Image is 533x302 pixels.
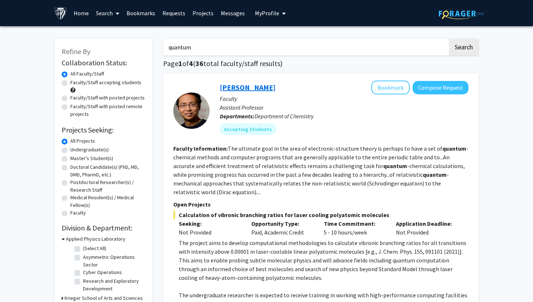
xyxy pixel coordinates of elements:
h3: Krieger School of Arts and Sciences [65,294,143,302]
span: Calculation of vibronic branching ratios for laser cooling polyatomic molecules [173,211,468,219]
p: Time Commitment: [324,219,385,228]
mat-chip: Accepting Students [220,123,276,135]
b: quantum [442,145,466,152]
a: Home [70,0,92,26]
h2: Division & Department: [62,224,145,232]
label: Doctoral Candidate(s) (PhD, MD, DMD, PharmD, etc.) [70,163,145,179]
button: Add Lan Cheng to Bookmarks [371,81,410,94]
div: Not Provided [391,219,463,237]
label: Cyber Operations [83,269,122,276]
img: ForagerOne Logo [439,8,484,19]
a: Messages [217,0,248,26]
a: Search [92,0,123,26]
b: quantum [423,171,447,178]
span: 4 [189,59,193,68]
a: [PERSON_NAME] [220,83,276,92]
iframe: Chat [5,269,31,297]
span: 1 [178,59,182,68]
b: quantum [383,162,407,170]
p: Application Deadline: [396,219,458,228]
span: 36 [195,59,203,68]
input: Search Keywords [163,39,448,56]
label: All Faculty/Staff [70,70,104,78]
h3: Applied Physics Laboratory [66,235,125,243]
label: Master's Student(s) [70,155,113,162]
a: Requests [159,0,189,26]
p: Opportunity Type: [251,219,313,228]
a: Projects [189,0,217,26]
label: Faculty/Staff accepting students [70,79,141,86]
span: Refine By [62,47,90,56]
div: 5 - 10 hours/week [318,219,391,237]
label: Research and Exploratory Development [83,277,143,293]
div: Not Provided [179,228,240,237]
b: Faculty Information: [173,145,228,152]
label: Faculty/Staff with posted projects [70,94,145,102]
label: Postdoctoral Researcher(s) / Research Staff [70,179,145,194]
label: All Projects [70,137,95,145]
a: Bookmarks [123,0,159,26]
fg-read-more: The ultimate goal in the area of electronic-structure theory is perhaps to have a set of -chemica... [173,145,468,196]
label: Faculty/Staff with posted remote projects [70,103,145,118]
label: (Select All) [83,245,106,252]
b: Departments: [220,113,255,120]
span: My Profile [255,9,279,17]
h2: Projects Seeking: [62,126,145,134]
label: Faculty [70,209,86,217]
p: Assistant Professor [220,103,468,112]
p: The project aims to develop computational methodologies to calculate vibronic branching ratios fo... [179,238,468,282]
button: Search [449,39,479,56]
h1: Page of ( total faculty/staff results) [163,59,479,68]
label: Medical Resident(s) / Medical Fellow(s) [70,194,145,209]
button: Compose Request to Lan Cheng [413,81,468,94]
img: Johns Hopkins University Logo [54,7,67,20]
span: Department of Chemistry [255,113,314,120]
label: Undergraduate(s) [70,146,109,154]
p: Open Projects [173,200,468,209]
h2: Collaboration Status: [62,58,145,67]
div: Paid, Academic Credit [246,219,318,237]
p: Seeking: [179,219,240,228]
p: Faculty [220,94,468,103]
label: Asymmetric Operations Sector [83,253,143,269]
